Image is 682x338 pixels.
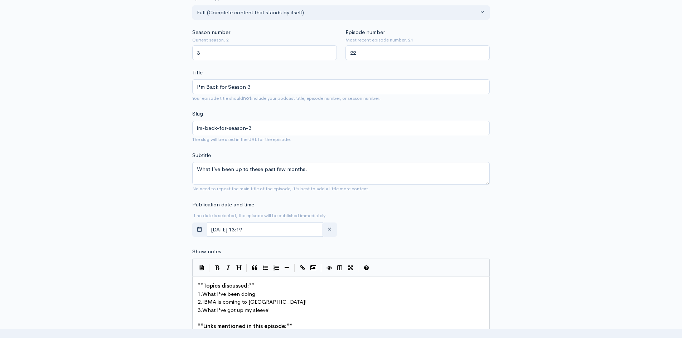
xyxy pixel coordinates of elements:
small: Your episode title should include your podcast title, episode number, or season number. [192,95,381,101]
button: Generic List [260,263,271,273]
i: | [209,264,210,272]
span: IBMA is coming to [GEOGRAPHIC_DATA]! [202,298,307,305]
small: No need to repeat the main title of the episode, it's best to add a little more context. [192,186,369,192]
span: Topics discussed: [203,282,249,289]
button: Insert Show Notes Template [196,262,207,273]
button: Markdown Guide [361,263,372,273]
label: Show notes [192,248,221,256]
button: Toggle Preview [324,263,334,273]
label: Publication date and time [192,201,254,209]
small: Current season: 2 [192,36,337,44]
input: What is the episode's title? [192,79,490,94]
i: | [294,264,295,272]
button: Create Link [297,263,308,273]
button: Insert Horizontal Line [281,263,292,273]
button: Insert Image [308,263,319,273]
input: title-of-episode [192,121,490,136]
label: Slug [192,110,203,118]
span: What I've been doing. [202,290,257,297]
button: Full (Complete content that stands by itself) [192,5,490,20]
button: Italic [223,263,233,273]
label: Title [192,69,203,77]
label: Season number [192,28,230,36]
input: Enter episode number [345,45,490,60]
small: The slug will be used in the URL for the episode. [192,136,291,142]
span: 1. [198,290,202,297]
button: Quote [249,263,260,273]
span: What I've got up my sleeve! [202,307,270,313]
button: toggle [192,222,207,237]
i: | [358,264,359,272]
input: Enter season number for this episode [192,45,337,60]
button: Bold [212,263,223,273]
label: Subtitle [192,151,211,160]
button: Toggle Fullscreen [345,263,356,273]
i: | [246,264,247,272]
label: Episode number [345,28,385,36]
strong: not [243,95,251,101]
small: Most recent episode number: 21 [345,36,490,44]
span: 3. [198,307,202,313]
button: clear [322,222,337,237]
span: 2. [198,298,202,305]
button: Heading [233,263,244,273]
button: Toggle Side by Side [334,263,345,273]
span: Links mentioned in this episode: [203,323,286,329]
small: If no date is selected, the episode will be published immediately. [192,212,327,219]
div: Full (Complete content that stands by itself) [197,9,479,17]
button: Numbered List [271,263,281,273]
